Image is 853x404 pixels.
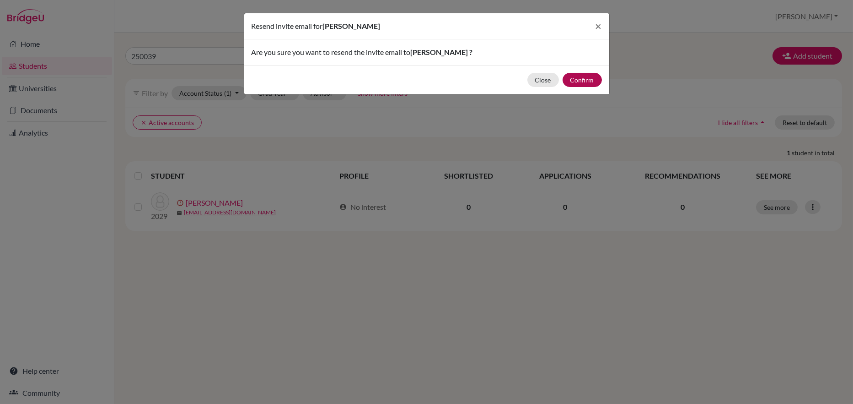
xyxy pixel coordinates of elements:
span: [PERSON_NAME] ? [411,48,473,56]
button: Confirm [563,73,602,87]
span: × [595,19,602,33]
span: Resend invite email for [252,22,323,30]
button: Close [588,13,609,39]
span: [PERSON_NAME] [323,22,381,30]
button: Close [527,73,559,87]
p: Are you sure you want to resend the invite email to [252,47,602,58]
